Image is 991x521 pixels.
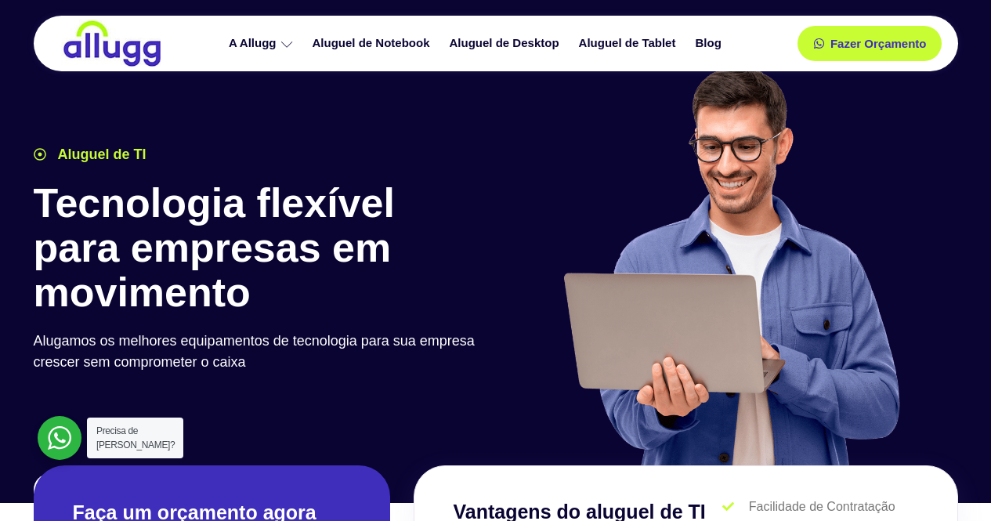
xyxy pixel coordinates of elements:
p: Alugamos os melhores equipamentos de tecnologia para sua empresa crescer sem comprometer o caixa [34,331,488,373]
a: A Allugg [221,30,305,57]
span: Precisa de [PERSON_NAME]? [96,425,175,450]
a: Aluguel de Tablet [571,30,688,57]
a: Blog [687,30,732,57]
h1: Tecnologia flexível para empresas em movimento [34,181,488,316]
span: Aluguel de TI [54,144,146,165]
span: Fazer Orçamento [830,38,927,49]
img: aluguel de ti para startups [558,66,903,465]
a: Fazer Orçamento [798,26,942,61]
img: locação de TI é Allugg [61,20,163,67]
a: Aluguel de Notebook [305,30,442,57]
a: Aluguel de Desktop [442,30,571,57]
span: Facilidade de Contratação [745,497,895,516]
